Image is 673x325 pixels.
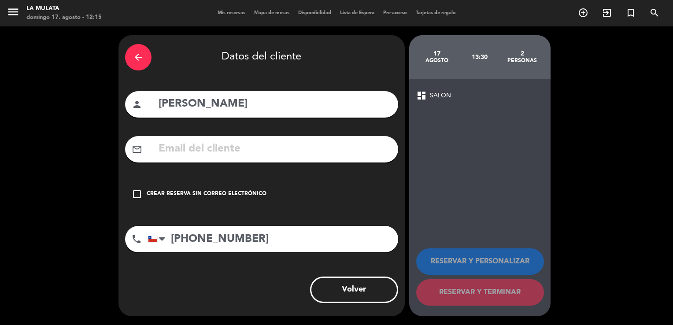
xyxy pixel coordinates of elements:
[501,57,544,64] div: personas
[26,4,102,13] div: La Mulata
[294,11,336,15] span: Disponibilidad
[458,42,501,73] div: 13:30
[336,11,379,15] span: Lista de Espera
[310,277,398,303] button: Volver
[125,42,398,73] div: Datos del cliente
[625,7,636,18] i: turned_in_not
[411,11,460,15] span: Tarjetas de regalo
[501,50,544,57] div: 2
[158,95,392,113] input: Nombre del cliente
[132,144,142,155] i: mail_outline
[7,5,20,18] i: menu
[148,226,398,252] input: Número de teléfono...
[250,11,294,15] span: Mapa de mesas
[26,13,102,22] div: domingo 17. agosto - 12:15
[213,11,250,15] span: Mis reservas
[578,7,588,18] i: add_circle_outline
[132,189,142,199] i: check_box_outline_blank
[416,50,459,57] div: 17
[649,7,660,18] i: search
[430,91,451,101] span: SALON
[379,11,411,15] span: Pre-acceso
[148,226,169,252] div: Chile: +56
[147,190,266,199] div: Crear reserva sin correo electrónico
[602,7,612,18] i: exit_to_app
[132,99,142,110] i: person
[158,140,392,158] input: Email del cliente
[416,90,427,101] span: dashboard
[133,52,144,63] i: arrow_back
[416,248,544,275] button: RESERVAR Y PERSONALIZAR
[416,279,544,306] button: RESERVAR Y TERMINAR
[416,57,459,64] div: agosto
[7,5,20,22] button: menu
[131,234,142,244] i: phone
